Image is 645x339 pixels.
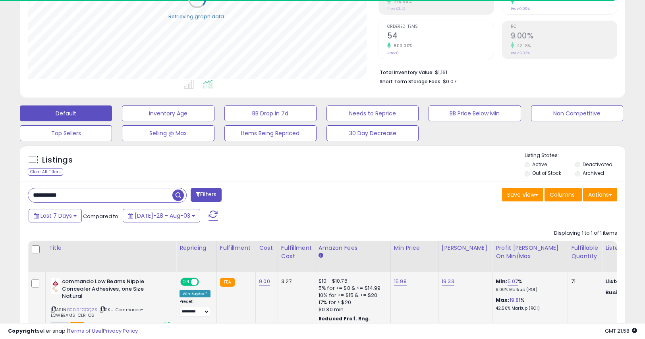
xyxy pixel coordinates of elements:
button: [DATE]-28 - Aug-03 [123,209,200,222]
div: Fulfillment [220,244,252,252]
button: Columns [545,188,582,201]
span: 2025-08-11 21:58 GMT [605,327,637,335]
span: Compared to: [83,213,120,220]
span: $0.07 [443,78,456,85]
b: commando Low Beams Nipple Concealer Adhesives, one Size Natural [62,278,158,302]
img: 21AHK0H0SfL._SL40_.jpg [51,278,60,294]
div: $0.30 min [319,306,384,313]
div: ASIN: [51,278,170,328]
b: Reduced Prof. Rng. [319,315,371,322]
small: Prev: $3.42 [387,6,406,11]
b: Max: [496,296,510,304]
strong: Copyright [8,327,37,335]
div: Cost [259,244,274,252]
button: Filters [191,188,222,202]
div: $15 - $15.83 [319,322,384,329]
div: seller snap | | [8,328,138,335]
li: $1,161 [380,67,611,77]
h2: 9.00% [511,31,617,42]
p: Listing States: [525,152,625,159]
span: Ordered Items [387,25,493,29]
h2: 54 [387,31,493,42]
a: 19.33 [442,278,454,285]
b: Listed Price: [605,278,641,285]
span: FBA [70,322,84,329]
div: 71 [571,278,596,285]
div: $10 - $10.76 [319,278,384,285]
label: Deactivated [583,161,612,168]
button: Needs to Reprice [326,105,419,121]
span: Last 7 Days [41,212,72,220]
div: 5% for >= $0 & <= $14.99 [319,285,384,292]
button: Actions [583,188,617,201]
span: | SKU: Commando-LOWBEAMS-CLR-OS [51,306,144,318]
div: [PERSON_NAME] [442,244,489,252]
small: Prev: 6 [387,51,398,56]
div: 17% for > $20 [319,299,384,306]
small: 800.00% [391,43,413,49]
small: Prev: 6.33% [511,51,530,56]
a: 5.07 [508,278,518,285]
div: 10% for >= $15 & <= $20 [319,292,384,299]
small: 42.18% [514,43,531,49]
b: Short Term Storage Fees: [380,78,442,85]
span: ROI [511,25,617,29]
label: Archived [583,170,604,176]
div: Preset: [180,299,210,317]
button: Non Competitive [531,105,623,121]
button: Save View [502,188,543,201]
div: % [496,297,562,311]
p: 9.00% Markup (ROI) [496,287,562,293]
label: Active [532,161,547,168]
div: Clear All Filters [28,168,63,176]
b: Min: [496,278,508,285]
div: Fulfillable Quantity [571,244,599,260]
a: 9.00 [259,278,270,285]
div: % [496,278,562,293]
div: Displaying 1 to 1 of 1 items [554,230,617,237]
button: Last 7 Days [29,209,82,222]
p: 42.56% Markup (ROI) [496,306,562,311]
th: The percentage added to the cost of goods (COGS) that forms the calculator for Min & Max prices. [492,241,568,272]
a: Terms of Use [68,327,102,335]
span: Columns [550,191,575,199]
b: Total Inventory Value: [380,69,434,76]
label: Out of Stock [532,170,561,176]
button: Selling @ Max [122,125,214,141]
div: Title [49,244,173,252]
div: Fulfillment Cost [281,244,312,260]
div: 3.27 [281,278,309,285]
div: Profit [PERSON_NAME] on Min/Max [496,244,564,260]
div: Retrieving graph data.. [168,13,226,20]
small: Prev: 0.00% [511,6,530,11]
button: Default [20,105,112,121]
button: BB Drop in 7d [224,105,317,121]
button: Inventory Age [122,105,214,121]
small: Amazon Fees. [319,252,323,259]
a: 15.98 [394,278,407,285]
div: Win BuyBox * [180,290,210,297]
a: 19.81 [510,296,521,304]
span: All listings currently available for purchase on Amazon [51,322,69,329]
button: 30 Day Decrease [326,125,419,141]
a: B000EGOQ2S [67,306,97,313]
div: Amazon Fees [319,244,387,252]
span: ON [181,279,191,285]
div: Repricing [180,244,213,252]
button: BB Price Below Min [429,105,521,121]
div: Min Price [394,244,435,252]
button: Top Sellers [20,125,112,141]
span: [DATE]-28 - Aug-03 [135,212,190,220]
a: Privacy Policy [103,327,138,335]
h5: Listings [42,155,73,166]
small: FBA [220,278,235,287]
span: OFF [198,279,210,285]
button: Items Being Repriced [224,125,317,141]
